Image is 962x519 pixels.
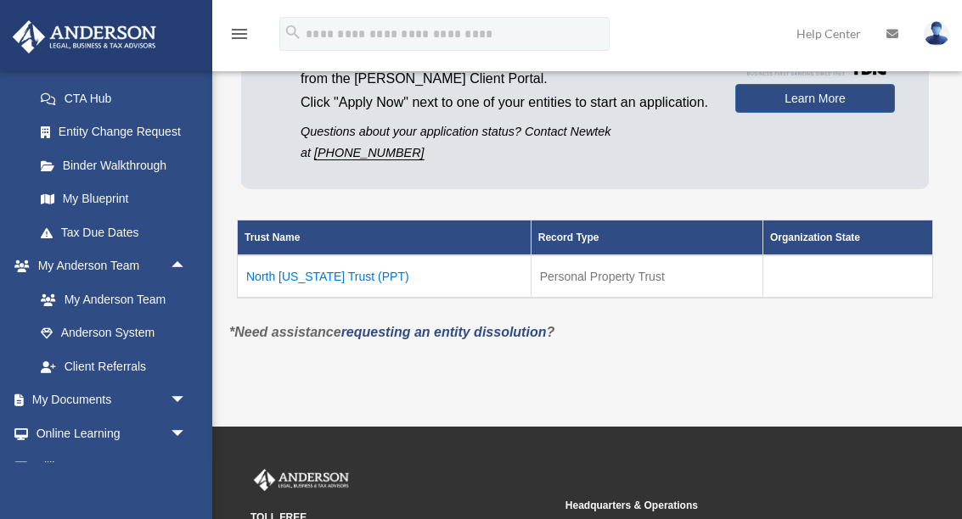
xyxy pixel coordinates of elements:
[24,182,204,216] a: My Blueprint
[24,316,212,350] a: Anderson System
[531,220,762,256] th: Record Type
[12,416,212,450] a: Online Learningarrow_drop_down
[12,450,212,484] a: Billingarrow_drop_down
[531,255,762,298] td: Personal Property Trust
[24,115,204,149] a: Entity Change Request
[24,215,204,249] a: Tax Due Dates
[238,220,532,256] th: Trust Name
[12,383,212,417] a: My Documentsarrow_drop_down
[762,220,932,256] th: Organization State
[24,349,212,383] a: Client Referrals
[24,148,204,182] a: Binder Walkthrough
[170,450,204,485] span: arrow_drop_down
[170,416,204,451] span: arrow_drop_down
[301,121,710,164] p: Questions about your application status? Contact Newtek at
[341,325,547,339] a: requesting an entity dissolution
[24,81,204,115] a: CTA Hub
[301,91,710,114] p: Click "Apply Now" next to one of your entities to start an application.
[229,24,250,44] i: menu
[8,20,161,53] img: Anderson Advisors Platinum Portal
[170,383,204,418] span: arrow_drop_down
[229,325,554,339] em: *Need assistance ?
[170,249,204,284] span: arrow_drop_up
[229,30,250,44] a: menu
[565,497,869,515] small: Headquarters & Operations
[924,21,949,46] img: User Pic
[250,469,352,491] img: Anderson Advisors Platinum Portal
[238,255,532,298] td: North [US_STATE] Trust (PPT)
[735,84,895,113] a: Learn More
[12,249,212,283] a: My Anderson Teamarrow_drop_up
[284,23,302,42] i: search
[24,282,212,316] a: My Anderson Team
